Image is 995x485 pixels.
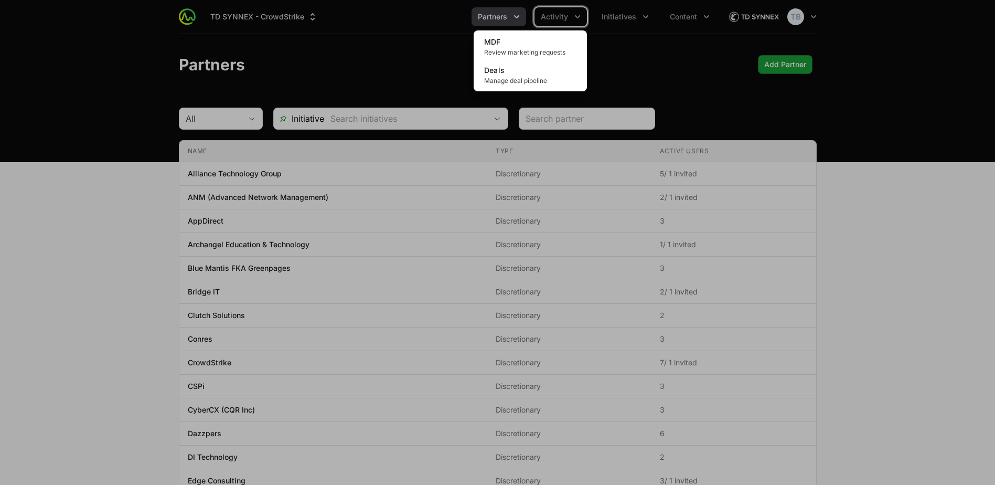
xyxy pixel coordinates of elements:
span: Deals [484,66,505,75]
a: DealsManage deal pipeline [476,61,585,89]
span: Review marketing requests [484,48,576,57]
span: MDF [484,37,501,46]
span: Manage deal pipeline [484,77,576,85]
a: MDFReview marketing requests [476,33,585,61]
div: Activity menu [534,7,587,26]
div: Main navigation [196,7,716,26]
